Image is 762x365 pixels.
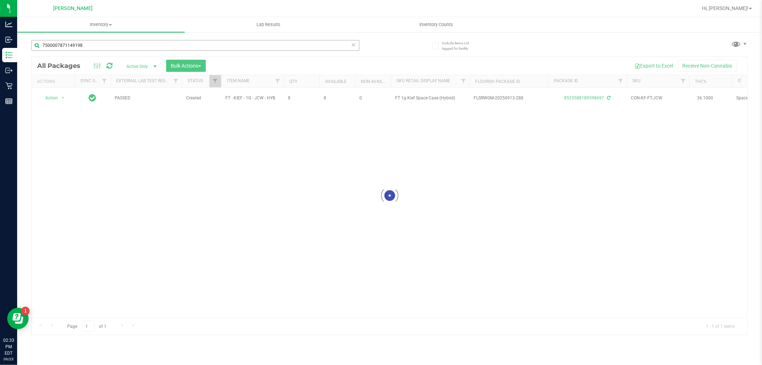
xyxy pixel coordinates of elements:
a: Lab Results [185,17,352,32]
span: Clear [351,40,356,49]
iframe: Resource center unread badge [21,307,30,315]
span: Inventory [17,21,185,28]
p: 09/23 [3,356,14,362]
span: Hi, [PERSON_NAME]! [702,5,748,11]
span: Lab Results [247,21,290,28]
input: Search Package ID, Item Name, SKU, Lot or Part Number... [31,40,359,51]
inline-svg: Analytics [5,21,13,28]
p: 02:33 PM EDT [3,337,14,356]
inline-svg: Outbound [5,67,13,74]
inline-svg: Inventory [5,51,13,59]
a: Inventory [17,17,185,32]
span: [PERSON_NAME] [53,5,93,11]
span: Inventory Counts [410,21,463,28]
inline-svg: Retail [5,82,13,89]
a: Inventory Counts [352,17,520,32]
inline-svg: Inbound [5,36,13,43]
inline-svg: Reports [5,98,13,105]
span: Include items not tagged for facility [442,40,478,51]
iframe: Resource center [7,308,29,329]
